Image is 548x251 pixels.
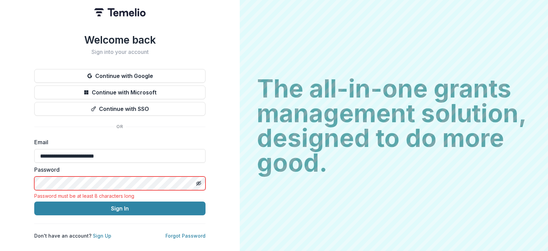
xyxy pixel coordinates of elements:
button: Toggle password visibility [193,178,204,189]
button: Continue with Google [34,69,206,83]
label: Email [34,138,201,146]
label: Password [34,166,201,174]
div: Password must be at least 8 characters long [34,193,206,199]
a: Forgot Password [165,233,206,239]
button: Continue with Microsoft [34,85,206,99]
a: Sign Up [93,233,111,239]
p: Don't have an account? [34,232,111,239]
img: Temelio [94,8,146,16]
h2: Sign into your account [34,49,206,55]
button: Continue with SSO [34,102,206,116]
h1: Welcome back [34,34,206,46]
button: Sign In [34,202,206,215]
